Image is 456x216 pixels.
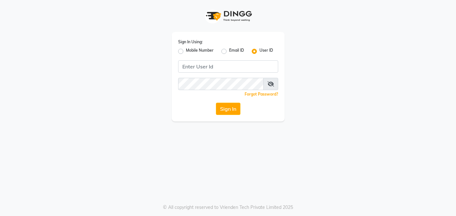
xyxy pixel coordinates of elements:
[259,47,273,55] label: User ID
[245,92,278,97] a: Forgot Password?
[202,6,254,26] img: logo1.svg
[178,78,264,90] input: Username
[186,47,214,55] label: Mobile Number
[229,47,244,55] label: Email ID
[216,103,240,115] button: Sign In
[178,39,203,45] label: Sign In Using:
[178,60,278,73] input: Username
